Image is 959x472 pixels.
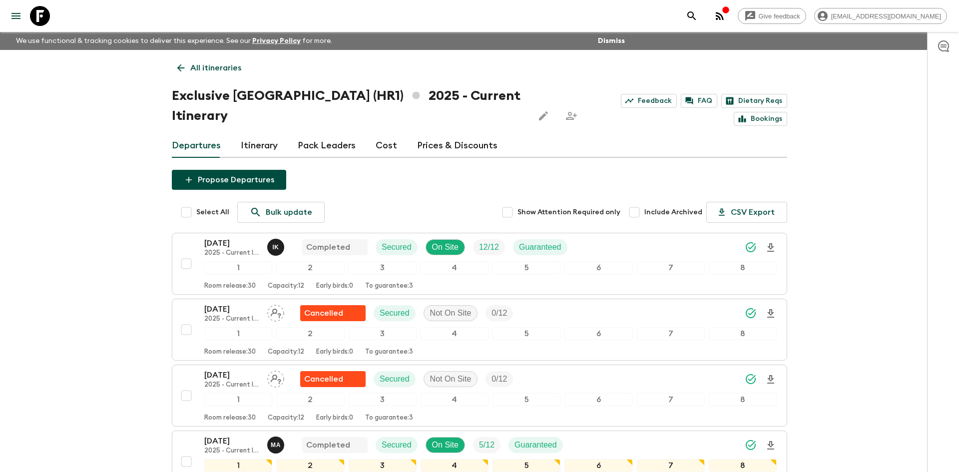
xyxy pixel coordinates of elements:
[6,6,26,26] button: menu
[316,414,353,422] p: Early birds: 0
[204,249,259,257] p: 2025 - Current Itinerary
[376,437,418,453] div: Secured
[473,437,500,453] div: Trip Fill
[564,459,632,472] div: 6
[304,373,343,385] p: Cancelled
[374,305,416,321] div: Secured
[745,241,757,253] svg: Synced Successfully
[196,207,229,217] span: Select All
[492,261,560,274] div: 5
[417,134,497,158] a: Prices & Discounts
[267,308,284,316] span: Assign pack leader
[814,8,947,24] div: [EMAIL_ADDRESS][DOMAIN_NAME]
[745,439,757,451] svg: Synced Successfully
[734,112,787,126] a: Bookings
[349,327,417,340] div: 3
[349,261,417,274] div: 3
[306,241,350,253] p: Completed
[172,134,221,158] a: Departures
[564,261,632,274] div: 6
[681,94,717,108] a: FAQ
[365,414,413,422] p: To guarantee: 3
[172,86,525,126] h1: Exclusive [GEOGRAPHIC_DATA] (HR1) 2025 - Current Itinerary
[432,439,459,451] p: On Site
[204,348,256,356] p: Room release: 30
[424,371,478,387] div: Not On Site
[492,327,560,340] div: 5
[304,307,343,319] p: Cancelled
[204,393,272,406] div: 1
[533,106,553,126] button: Edit this itinerary
[298,134,356,158] a: Pack Leaders
[172,170,286,190] button: Propose Departures
[637,327,705,340] div: 7
[204,459,272,472] div: 1
[204,315,259,323] p: 2025 - Current Itinerary
[204,447,259,455] p: 2025 - Current Itinerary
[172,233,787,295] button: [DATE]2025 - Current ItineraryIvor KajfežCompletedSecuredOn SiteTrip FillGuaranteed12345678Room r...
[561,106,581,126] span: Share this itinerary
[267,440,286,448] span: Margareta Andrea Vrkljan
[492,459,560,472] div: 5
[267,242,286,250] span: Ivor Kajfež
[306,439,350,451] p: Completed
[276,327,344,340] div: 2
[374,371,416,387] div: Secured
[430,373,472,385] p: Not On Site
[753,12,806,20] span: Give feedback
[276,393,344,406] div: 2
[172,58,247,78] a: All itineraries
[421,327,488,340] div: 4
[268,348,304,356] p: Capacity: 12
[349,459,417,472] div: 3
[267,374,284,382] span: Assign pack leader
[430,307,472,319] p: Not On Site
[190,62,241,74] p: All itineraries
[637,459,705,472] div: 7
[637,393,705,406] div: 7
[365,282,413,290] p: To guarantee: 3
[519,241,561,253] p: Guaranteed
[473,239,505,255] div: Trip Fill
[485,371,513,387] div: Trip Fill
[514,439,557,451] p: Guaranteed
[172,365,787,427] button: [DATE]2025 - Current ItineraryAssign pack leaderFlash Pack cancellationSecuredNot On SiteTrip Fil...
[300,371,366,387] div: Flash Pack cancellation
[745,307,757,319] svg: Synced Successfully
[485,305,513,321] div: Trip Fill
[765,242,777,254] svg: Download Onboarding
[204,282,256,290] p: Room release: 30
[564,327,632,340] div: 6
[426,239,465,255] div: On Site
[564,393,632,406] div: 6
[492,393,560,406] div: 5
[237,202,325,223] a: Bulk update
[252,37,301,44] a: Privacy Policy
[721,94,787,108] a: Dietary Reqs
[709,459,777,472] div: 8
[380,373,410,385] p: Secured
[644,207,702,217] span: Include Archived
[316,282,353,290] p: Early birds: 0
[709,261,777,274] div: 8
[738,8,806,24] a: Give feedback
[491,373,507,385] p: 0 / 12
[172,299,787,361] button: [DATE]2025 - Current ItineraryAssign pack leaderFlash Pack cancellationSecuredNot On SiteTrip Fil...
[421,261,488,274] div: 4
[365,348,413,356] p: To guarantee: 3
[706,202,787,223] button: CSV Export
[826,12,947,20] span: [EMAIL_ADDRESS][DOMAIN_NAME]
[765,308,777,320] svg: Download Onboarding
[432,241,459,253] p: On Site
[300,305,366,321] div: Flash Pack cancellation
[204,414,256,422] p: Room release: 30
[421,393,488,406] div: 4
[637,261,705,274] div: 7
[621,94,677,108] a: Feedback
[479,241,499,253] p: 12 / 12
[765,440,777,452] svg: Download Onboarding
[491,307,507,319] p: 0 / 12
[421,459,488,472] div: 4
[204,261,272,274] div: 1
[765,374,777,386] svg: Download Onboarding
